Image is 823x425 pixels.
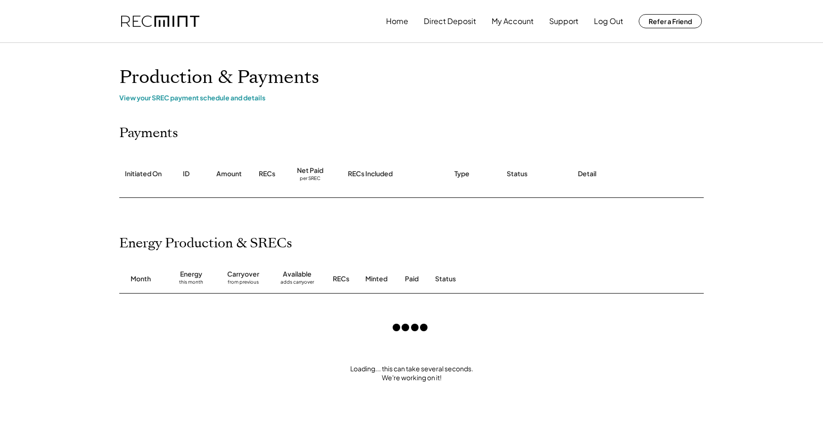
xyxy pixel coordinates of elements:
button: Log Out [594,12,623,31]
button: Refer a Friend [639,14,702,28]
div: adds carryover [280,279,314,288]
div: RECs [259,169,275,179]
div: Type [454,169,469,179]
div: Status [435,274,595,284]
div: Amount [216,169,242,179]
div: ID [183,169,189,179]
div: Month [131,274,151,284]
div: Initiated On [125,169,162,179]
div: View your SREC payment schedule and details [119,93,704,102]
div: per SREC [300,175,321,182]
div: Energy [180,270,202,279]
h2: Energy Production & SRECs [119,236,292,252]
div: Net Paid [297,166,323,175]
div: Status [507,169,527,179]
div: from previous [228,279,259,288]
img: recmint-logotype%403x.png [121,16,199,27]
div: Minted [365,274,387,284]
div: RECs [333,274,349,284]
div: RECs Included [348,169,393,179]
div: Loading... this can take several seconds. We're working on it! [110,364,713,383]
div: Carryover [227,270,259,279]
h2: Payments [119,125,178,141]
button: Support [549,12,578,31]
div: Paid [405,274,419,284]
div: Available [283,270,312,279]
h1: Production & Payments [119,66,704,89]
button: My Account [492,12,534,31]
button: Direct Deposit [424,12,476,31]
div: this month [179,279,203,288]
div: Detail [578,169,596,179]
button: Home [386,12,408,31]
